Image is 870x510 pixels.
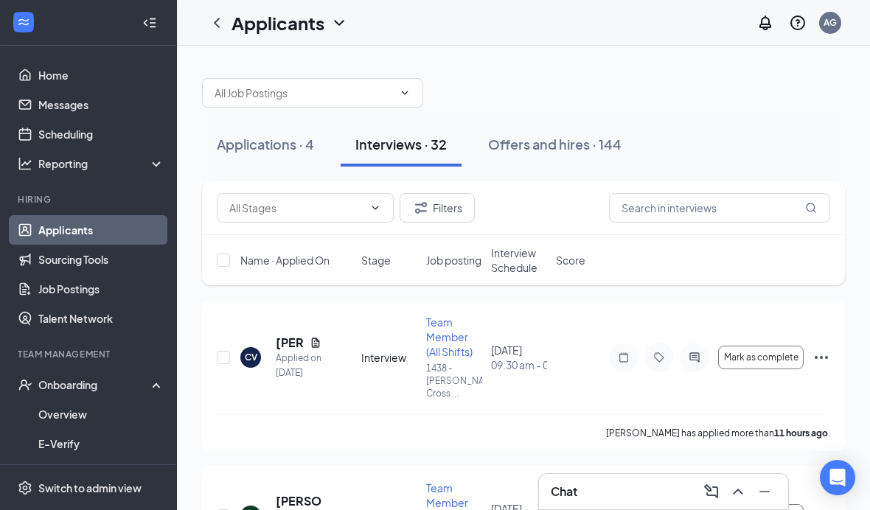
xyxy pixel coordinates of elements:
[426,315,473,358] span: Team Member (All Shifts)
[812,349,830,366] svg: Ellipses
[38,90,164,119] a: Messages
[551,483,577,500] h3: Chat
[724,352,798,363] span: Mark as complete
[38,215,164,245] a: Applicants
[276,351,321,380] div: Applied on [DATE]
[650,352,668,363] svg: Tag
[824,16,837,29] div: AG
[38,377,152,392] div: Onboarding
[18,348,161,360] div: Team Management
[310,337,321,349] svg: Document
[276,335,304,351] h5: [PERSON_NAME]
[215,85,393,101] input: All Job Postings
[399,87,411,99] svg: ChevronDown
[355,135,447,153] div: Interviews · 32
[217,135,314,153] div: Applications · 4
[426,362,482,399] p: 1438 - [PERSON_NAME] Cross ...
[703,483,720,500] svg: ComposeMessage
[609,193,830,223] input: Search in interviews
[491,245,547,275] span: Interview Schedule
[488,135,622,153] div: Offers and hires · 144
[232,10,324,35] h1: Applicants
[16,15,31,29] svg: WorkstreamLogo
[756,14,774,32] svg: Notifications
[361,350,417,365] div: Interview
[208,14,226,32] svg: ChevronLeft
[426,481,468,509] span: Team Member
[726,480,750,503] button: ChevronUp
[491,343,547,372] div: [DATE]
[38,119,164,149] a: Scheduling
[38,429,164,458] a: E-Verify
[805,202,817,214] svg: MagnifyingGlass
[330,14,348,32] svg: ChevronDown
[18,377,32,392] svg: UserCheck
[38,481,142,495] div: Switch to admin view
[753,480,776,503] button: Minimize
[229,200,363,216] input: All Stages
[718,346,804,369] button: Mark as complete
[400,193,475,223] button: Filter Filters
[556,253,585,268] span: Score
[38,60,164,90] a: Home
[820,460,855,495] div: Open Intercom Messenger
[756,483,773,500] svg: Minimize
[276,493,321,509] h5: [PERSON_NAME]
[606,427,830,439] p: [PERSON_NAME] has applied more than .
[38,245,164,274] a: Sourcing Tools
[18,156,32,171] svg: Analysis
[38,458,164,488] a: Onboarding Documents
[38,399,164,429] a: Overview
[729,483,747,500] svg: ChevronUp
[38,156,165,171] div: Reporting
[18,481,32,495] svg: Settings
[491,357,547,372] span: 09:30 am - 09:45 am
[18,193,161,206] div: Hiring
[369,202,381,214] svg: ChevronDown
[412,199,430,217] svg: Filter
[361,253,391,268] span: Stage
[426,253,481,268] span: Job posting
[615,352,633,363] svg: Note
[789,14,807,32] svg: QuestionInfo
[240,253,330,268] span: Name · Applied On
[142,15,157,30] svg: Collapse
[700,480,723,503] button: ComposeMessage
[38,304,164,333] a: Talent Network
[245,351,257,363] div: CV
[686,352,703,363] svg: ActiveChat
[38,274,164,304] a: Job Postings
[774,427,828,439] b: 11 hours ago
